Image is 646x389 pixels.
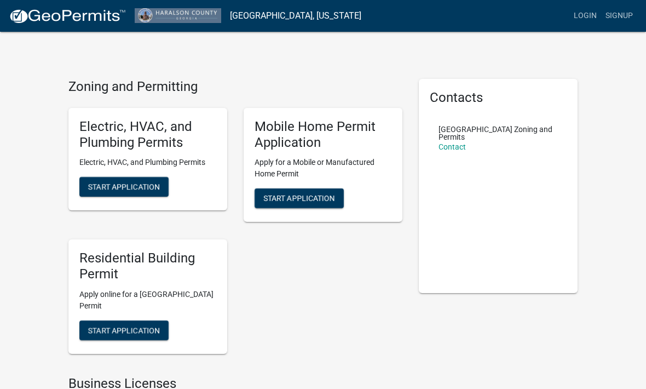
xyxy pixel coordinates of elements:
[569,5,601,26] a: Login
[135,8,221,23] img: Haralson County, Georgia
[68,79,402,95] h4: Zoning and Permitting
[88,182,160,191] span: Start Application
[79,321,169,340] button: Start Application
[439,142,466,151] a: Contact
[88,325,160,334] span: Start Application
[79,119,216,151] h5: Electric, HVAC, and Plumbing Permits
[263,194,335,203] span: Start Application
[230,7,361,25] a: [GEOGRAPHIC_DATA], [US_STATE]
[79,157,216,168] p: Electric, HVAC, and Plumbing Permits
[255,188,344,208] button: Start Application
[79,289,216,312] p: Apply online for a [GEOGRAPHIC_DATA] Permit
[439,125,558,141] p: [GEOGRAPHIC_DATA] Zoning and Permits
[255,157,391,180] p: Apply for a Mobile or Manufactured Home Permit
[79,177,169,197] button: Start Application
[79,250,216,282] h5: Residential Building Permit
[255,119,391,151] h5: Mobile Home Permit Application
[430,90,567,106] h5: Contacts
[601,5,637,26] a: Signup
